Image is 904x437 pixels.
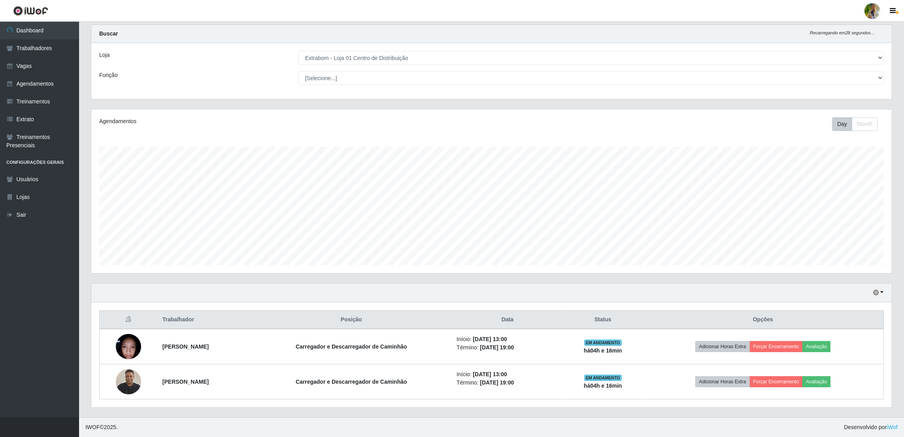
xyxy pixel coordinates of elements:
strong: Buscar [99,30,118,37]
i: Recarregando em 28 segundos... [810,30,874,35]
button: Month [852,117,878,131]
img: 1758478385763.jpeg [116,365,141,398]
div: First group [832,117,878,131]
a: iWof [887,424,898,430]
button: Forçar Encerramento [750,376,803,387]
time: [DATE] 19:00 [480,379,514,386]
strong: Carregador e Descarregador de Caminhão [296,343,407,350]
li: Término: [457,343,559,352]
time: [DATE] 13:00 [473,371,507,377]
div: Toolbar with button groups [832,117,884,131]
strong: Carregador e Descarregador de Caminhão [296,379,407,385]
button: Avaliação [802,376,830,387]
span: EM ANDAMENTO [584,339,622,346]
th: Status [563,311,643,329]
th: Opções [643,311,884,329]
th: Posição [251,311,452,329]
th: Trabalhador [158,311,251,329]
div: Agendamentos [99,117,419,126]
strong: há 04 h e 16 min [584,383,622,389]
button: Day [832,117,852,131]
strong: há 04 h e 16 min [584,347,622,354]
span: EM ANDAMENTO [584,375,622,381]
span: Desenvolvido por [844,423,898,431]
button: Forçar Encerramento [750,341,803,352]
time: [DATE] 19:00 [480,344,514,351]
th: Data [452,311,563,329]
span: © 2025 . [85,423,118,431]
li: Início: [457,335,559,343]
li: Início: [457,370,559,379]
li: Término: [457,379,559,387]
button: Adicionar Horas Extra [695,376,749,387]
img: CoreUI Logo [13,6,48,16]
label: Loja [99,51,109,59]
strong: [PERSON_NAME] [162,343,209,350]
label: Função [99,71,118,79]
time: [DATE] 13:00 [473,336,507,342]
img: 1753224440001.jpeg [116,330,141,363]
strong: [PERSON_NAME] [162,379,209,385]
span: IWOF [85,424,100,430]
button: Avaliação [802,341,830,352]
button: Adicionar Horas Extra [695,341,749,352]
